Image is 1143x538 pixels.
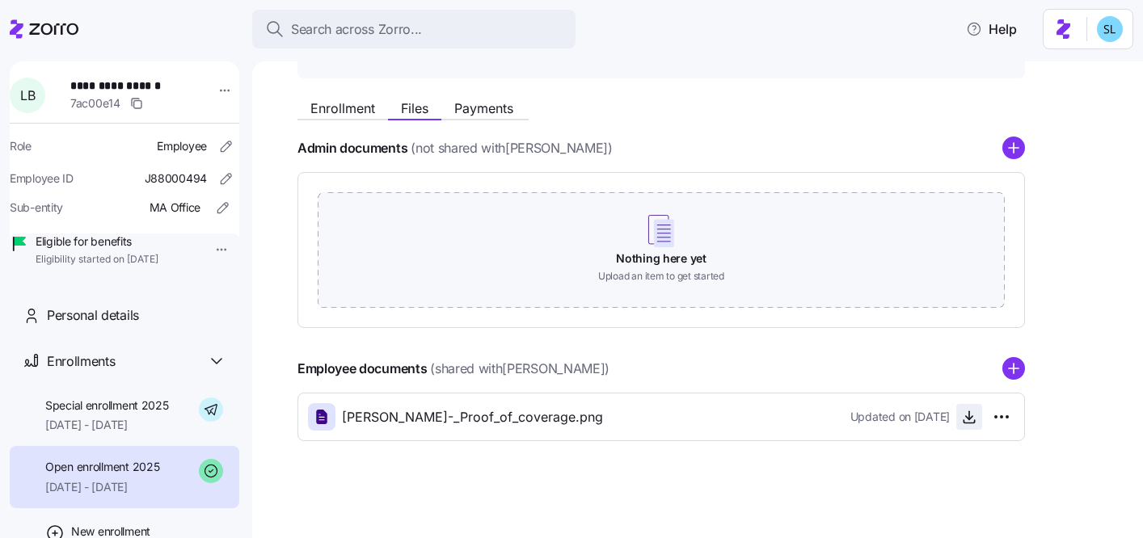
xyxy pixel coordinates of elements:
[401,102,428,115] span: Files
[454,102,513,115] span: Payments
[310,102,375,115] span: Enrollment
[411,138,612,158] span: (not shared with [PERSON_NAME] )
[297,139,407,158] h4: Admin documents
[36,253,158,267] span: Eligibility started on [DATE]
[150,200,200,216] span: MA Office
[45,397,169,414] span: Special enrollment 2025
[953,13,1030,45] button: Help
[20,89,35,102] span: L B
[1002,357,1025,380] svg: add icon
[297,359,427,378] h4: Employee documents
[1097,16,1123,42] img: 7c620d928e46699fcfb78cede4daf1d1
[10,200,63,216] span: Sub-entity
[10,170,74,187] span: Employee ID
[145,170,207,187] span: J88000494
[850,409,950,425] span: Updated on [DATE]
[45,417,169,433] span: [DATE] - [DATE]
[47,305,139,326] span: Personal details
[47,351,115,372] span: Enrollments
[342,407,603,427] span: [PERSON_NAME]-_Proof_of_coverage.png
[430,359,609,379] span: (shared with [PERSON_NAME] )
[36,233,158,250] span: Eligible for benefits
[291,19,422,40] span: Search across Zorro...
[10,138,32,154] span: Role
[45,459,159,475] span: Open enrollment 2025
[70,95,120,111] span: 7ac00e14
[157,138,207,154] span: Employee
[45,479,159,495] span: [DATE] - [DATE]
[1002,137,1025,159] svg: add icon
[966,19,1017,39] span: Help
[252,10,576,48] button: Search across Zorro...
